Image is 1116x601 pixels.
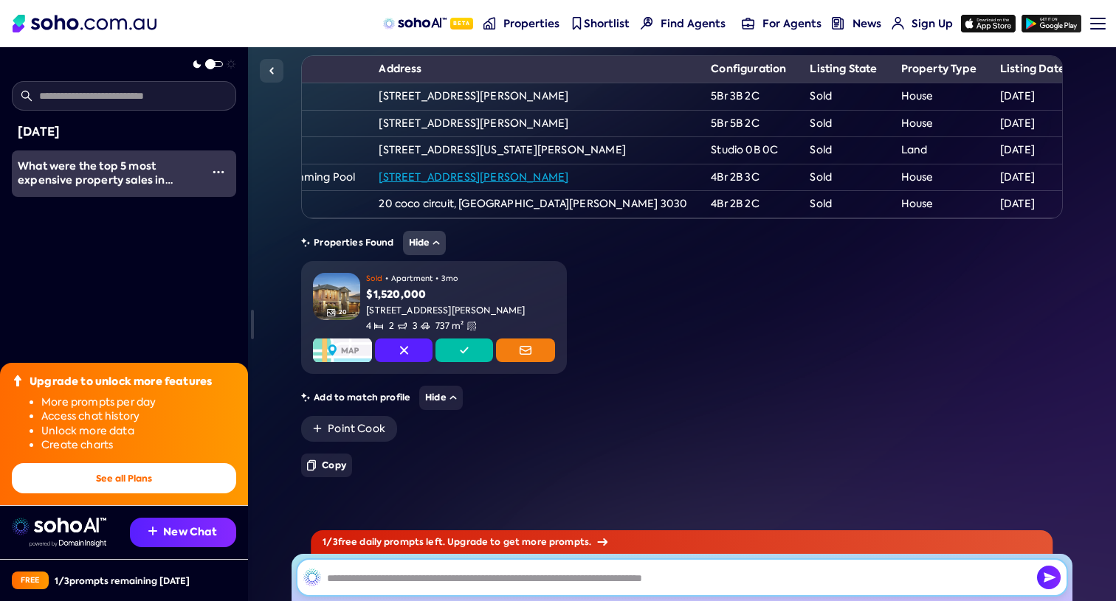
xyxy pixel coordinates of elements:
[435,273,438,285] span: •
[374,322,383,330] img: Bedrooms
[12,150,201,197] a: What were the top 5 most expensive property sales in [GEOGRAPHIC_DATA] in the last 6 months?
[12,572,49,589] div: Free
[798,83,889,110] td: Sold
[303,569,321,586] img: SohoAI logo black
[852,16,881,31] span: News
[889,191,988,218] td: House
[912,16,953,31] span: Sign Up
[13,15,156,32] img: Soho Logo
[301,386,1062,410] div: Add to match profile
[12,463,236,493] button: See all Plans
[307,459,316,471] img: Copy icon
[367,110,699,137] td: [STREET_ADDRESS][PERSON_NAME]
[413,320,430,333] span: 3
[41,409,236,424] li: Access chat history
[213,166,224,178] img: More icon
[1037,566,1061,589] img: Send icon
[30,375,212,389] div: Upgrade to unlock more features
[366,288,555,302] div: $1,520,000
[661,16,726,31] span: Find Agents
[798,110,889,137] td: Sold
[571,17,583,29] img: shortlist-nav icon
[798,191,889,218] td: Sold
[441,273,458,285] span: 3mo
[699,110,798,137] td: 5Br 5B 2C
[421,322,430,330] img: Carspots
[1037,566,1061,589] button: Send
[798,56,889,83] th: Listing State
[366,320,383,333] span: 4
[832,17,844,29] img: news-nav icon
[988,137,1077,164] td: [DATE]
[55,574,190,587] div: 1 / 3 prompts remaining [DATE]
[313,338,372,362] img: Map
[798,164,889,191] td: Sold
[385,273,388,285] span: •
[988,83,1077,110] td: [DATE]
[467,322,476,330] img: Land size
[41,424,236,439] li: Unlock more data
[641,17,653,29] img: Find agents icon
[301,416,397,442] a: Point Cook
[889,56,988,83] th: Property Type
[1022,15,1081,32] img: google-play icon
[18,122,230,142] div: [DATE]
[12,518,106,535] img: sohoai logo
[313,273,360,320] img: Property
[301,454,352,477] button: Copy
[988,191,1077,218] td: [DATE]
[301,231,1062,255] div: Properties Found
[889,83,988,110] td: House
[988,56,1077,83] th: Listing Date
[383,18,446,29] img: sohoAI logo
[403,231,447,255] button: Hide
[148,527,157,535] img: Recommendation icon
[301,261,567,374] a: PropertyGallery Icon20Sold•Apartment•3mo$1,520,000[STREET_ADDRESS][PERSON_NAME]4Bedrooms2Bathroom...
[41,438,236,453] li: Create charts
[584,16,630,31] span: Shortlist
[367,191,699,218] td: 20 coco circuit, [GEOGRAPHIC_DATA][PERSON_NAME] 3030
[889,110,988,137] td: House
[41,395,236,410] li: More prompts per day
[988,164,1077,191] td: [DATE]
[762,16,821,31] span: For Agents
[391,273,433,285] span: Apartment
[389,320,406,333] span: 2
[892,17,904,29] img: for-agents-nav icon
[366,305,555,317] div: [STREET_ADDRESS][PERSON_NAME]
[18,159,196,217] span: What were the top 5 most expensive property sales in [GEOGRAPHIC_DATA] in the last 6 months?
[889,137,988,164] td: Land
[988,110,1077,137] td: [DATE]
[699,83,798,110] td: 5Br 3B 2C
[263,62,280,80] img: Sidebar toggle icon
[367,56,699,83] th: Address
[12,375,24,386] img: Upgrade icon
[699,191,798,218] td: 4Br 2B 2C
[398,322,407,330] img: Bathrooms
[30,540,106,547] img: Data provided by Domain Insight
[798,137,889,164] td: Sold
[450,18,473,29] span: Beta
[597,538,607,546] img: Arrow icon
[327,308,336,317] img: Gallery Icon
[699,137,798,164] td: Studio 0B 0C
[379,170,568,184] a: [STREET_ADDRESS][PERSON_NAME]
[130,518,236,547] button: New Chat
[311,530,1053,554] div: 1 / 3 free daily prompts left. Upgrade to get more prompts.
[367,137,699,164] td: [STREET_ADDRESS][US_STATE][PERSON_NAME]
[435,320,464,333] span: 737 m²
[699,164,798,191] td: 4Br 2B 3C
[483,17,496,29] img: properties-nav icon
[419,386,463,410] button: Hide
[503,16,559,31] span: Properties
[339,308,347,316] span: 20
[699,56,798,83] th: Configuration
[18,159,201,188] div: What were the top 5 most expensive property sales in point cook in the last 6 months?
[366,273,382,285] span: Sold
[889,164,988,191] td: House
[742,17,754,29] img: for-agents-nav icon
[367,83,699,110] td: [STREET_ADDRESS][PERSON_NAME]
[961,15,1016,32] img: app-store icon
